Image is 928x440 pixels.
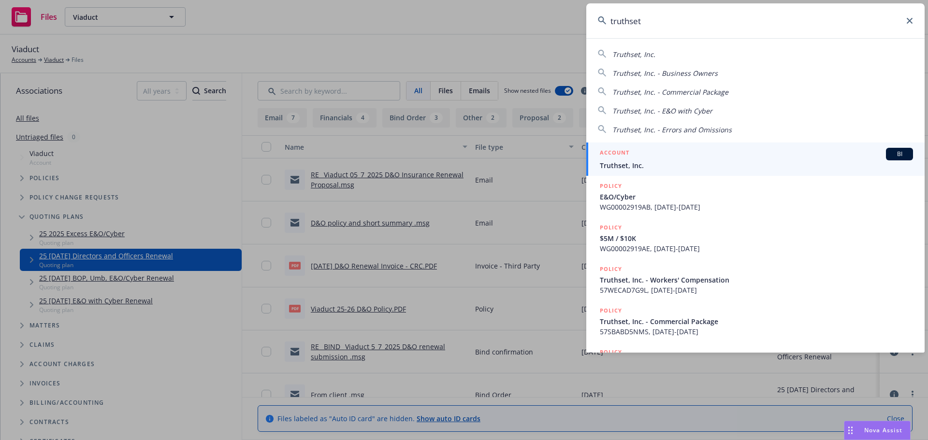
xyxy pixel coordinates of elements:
span: 57SBABD5NMS, [DATE]-[DATE] [600,326,913,337]
span: Nova Assist [864,426,902,434]
span: Truthset, Inc. - Errors and Omissions [612,125,732,134]
span: E&O/Cyber [600,192,913,202]
span: Truthset, Inc. [600,160,913,170]
a: ACCOUNTBITruthset, Inc. [586,142,925,176]
span: $5M / $10K [600,233,913,243]
div: Drag to move [844,421,856,440]
span: 57WECAD7G9L, [DATE]-[DATE] [600,285,913,295]
span: Truthset, Inc. - Workers' Compensation [600,275,913,285]
a: POLICYTruthset, Inc. - Commercial Package57SBABD5NMS, [DATE]-[DATE] [586,300,925,342]
a: POLICY [586,342,925,383]
span: WG00002919AB, [DATE]-[DATE] [600,202,913,212]
span: BI [890,150,909,158]
span: WG00002919AE, [DATE]-[DATE] [600,243,913,254]
h5: POLICY [600,264,622,274]
span: Truthset, Inc. - E&O with Cyber [612,106,712,115]
a: POLICY$5M / $10KWG00002919AE, [DATE]-[DATE] [586,217,925,259]
span: Truthset, Inc. - Business Owners [612,69,718,78]
button: Nova Assist [844,421,911,440]
a: POLICYE&O/CyberWG00002919AB, [DATE]-[DATE] [586,176,925,217]
span: Truthset, Inc. - Commercial Package [600,316,913,326]
span: Truthset, Inc. - Commercial Package [612,87,728,97]
h5: POLICY [600,347,622,357]
h5: POLICY [600,181,622,191]
h5: ACCOUNT [600,148,629,159]
h5: POLICY [600,306,622,315]
h5: POLICY [600,223,622,232]
input: Search... [586,3,925,38]
span: Truthset, Inc. [612,50,655,59]
a: POLICYTruthset, Inc. - Workers' Compensation57WECAD7G9L, [DATE]-[DATE] [586,259,925,300]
